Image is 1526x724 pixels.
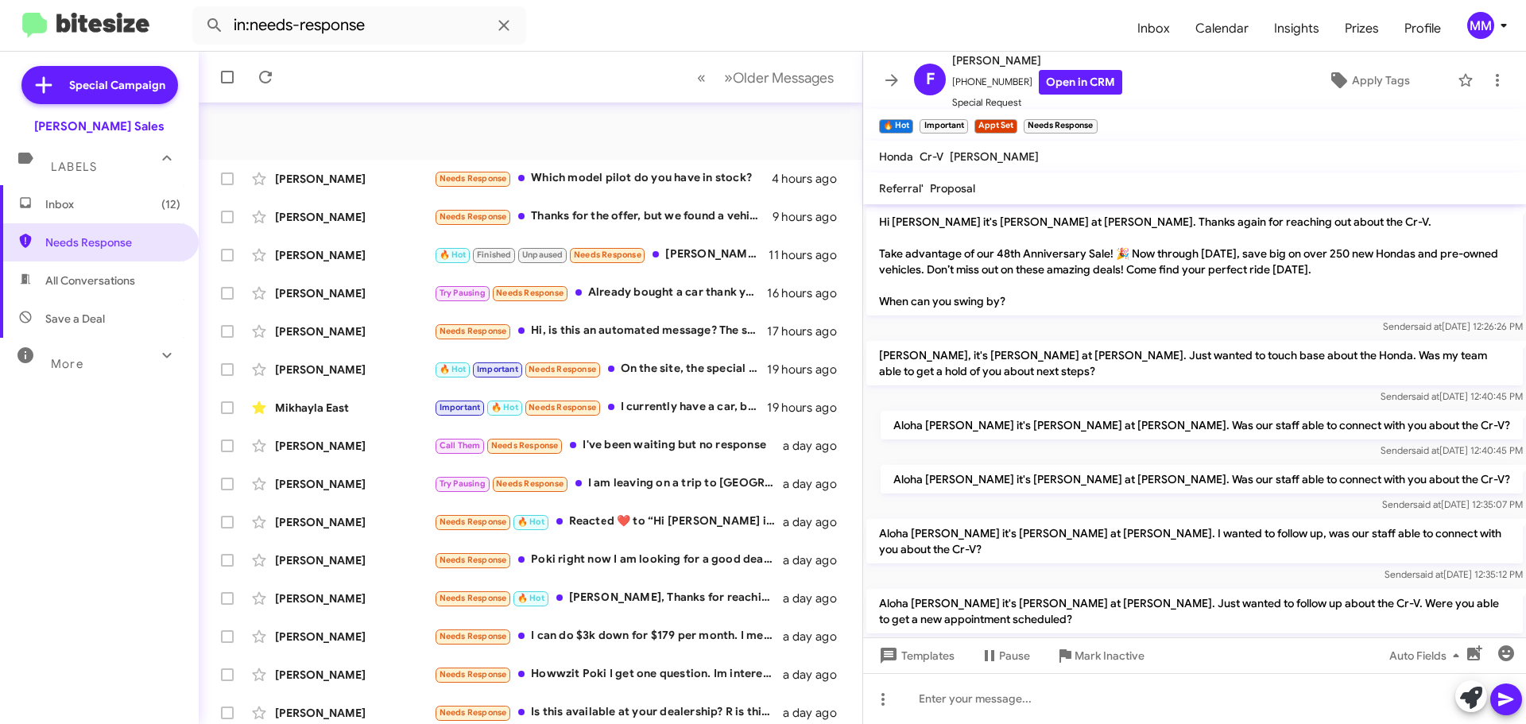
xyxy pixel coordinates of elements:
[477,364,518,374] span: Important
[783,667,850,683] div: a day ago
[45,273,135,288] span: All Conversations
[529,402,596,412] span: Needs Response
[999,641,1030,670] span: Pause
[529,364,596,374] span: Needs Response
[1183,6,1261,52] a: Calendar
[866,341,1523,385] p: [PERSON_NAME], it's [PERSON_NAME] at [PERSON_NAME]. Just wanted to touch base about the Honda. Wa...
[1467,12,1494,39] div: MM
[1381,390,1523,402] span: Sender [DATE] 12:40:45 PM
[440,288,486,298] span: Try Pausing
[275,323,434,339] div: [PERSON_NAME]
[1261,6,1332,52] span: Insights
[275,514,434,530] div: [PERSON_NAME]
[275,590,434,606] div: [PERSON_NAME]
[275,171,434,187] div: [PERSON_NAME]
[434,513,783,531] div: Reacted ❤️ to “Hi [PERSON_NAME] it's [PERSON_NAME] at [PERSON_NAME]. Fall into savings [DATE]! 🍂 ...
[275,247,434,263] div: [PERSON_NAME]
[715,61,843,94] button: Next
[773,209,850,225] div: 9 hours ago
[767,362,850,377] div: 19 hours ago
[783,514,850,530] div: a day ago
[1352,66,1410,95] span: Apply Tags
[275,362,434,377] div: [PERSON_NAME]
[1383,320,1523,332] span: Sender [DATE] 12:26:26 PM
[767,400,850,416] div: 19 hours ago
[440,211,507,222] span: Needs Response
[881,465,1523,494] p: Aloha [PERSON_NAME] it's [PERSON_NAME] at [PERSON_NAME]. Was our staff able to connect with you a...
[1125,6,1183,52] a: Inbox
[434,665,783,683] div: Howwzit Poki I get one question. Im interested in a 2021 Tundra thats coming in at your [GEOGRAPH...
[45,196,180,212] span: Inbox
[275,705,434,721] div: [PERSON_NAME]
[950,149,1039,164] span: [PERSON_NAME]
[440,478,486,489] span: Try Pausing
[1392,6,1454,52] a: Profile
[1389,641,1466,670] span: Auto Fields
[1382,498,1523,510] span: Sender [DATE] 12:35:07 PM
[952,51,1122,70] span: [PERSON_NAME]
[45,234,180,250] span: Needs Response
[1075,641,1144,670] span: Mark Inactive
[1412,390,1439,402] span: said at
[34,118,165,134] div: [PERSON_NAME] Sales
[767,285,850,301] div: 16 hours ago
[967,641,1043,670] button: Pause
[1412,444,1439,456] span: said at
[496,288,564,298] span: Needs Response
[434,360,767,378] div: On the site, the special on the pilot is the $429/month lease?
[1024,119,1097,134] small: Needs Response
[275,552,434,568] div: [PERSON_NAME]
[866,589,1523,633] p: Aloha [PERSON_NAME] it's [PERSON_NAME] at [PERSON_NAME]. Just wanted to follow up about the Cr-V....
[863,641,967,670] button: Templates
[440,364,467,374] span: 🔥 Hot
[697,68,706,87] span: «
[783,552,850,568] div: a day ago
[434,169,772,188] div: Which model pilot do you have in stock?
[491,402,518,412] span: 🔥 Hot
[879,181,924,196] span: Referral'
[879,119,913,134] small: 🔥 Hot
[434,436,783,455] div: I've been waiting but no response
[440,631,507,641] span: Needs Response
[920,119,967,134] small: Important
[21,66,178,104] a: Special Campaign
[1454,12,1509,39] button: MM
[783,705,850,721] div: a day ago
[1414,320,1442,332] span: said at
[930,181,975,196] span: Proposal
[275,667,434,683] div: [PERSON_NAME]
[866,207,1523,316] p: Hi [PERSON_NAME] it's [PERSON_NAME] at [PERSON_NAME]. Thanks again for reaching out about the Cr-...
[1039,70,1122,95] a: Open in CRM
[574,250,641,260] span: Needs Response
[51,160,97,174] span: Labels
[974,119,1017,134] small: Appt Set
[434,284,767,302] div: Already bought a car thank you
[440,517,507,527] span: Needs Response
[161,196,180,212] span: (12)
[767,323,850,339] div: 17 hours ago
[440,707,507,718] span: Needs Response
[192,6,526,45] input: Search
[517,517,544,527] span: 🔥 Hot
[440,669,507,679] span: Needs Response
[434,398,767,416] div: I currently have a car, but once's my husband gets here we'll need a second car
[1332,6,1392,52] a: Prizes
[275,285,434,301] div: [PERSON_NAME]
[440,402,481,412] span: Important
[876,641,955,670] span: Templates
[517,593,544,603] span: 🔥 Hot
[733,69,834,87] span: Older Messages
[1043,641,1157,670] button: Mark Inactive
[1287,66,1450,95] button: Apply Tags
[440,173,507,184] span: Needs Response
[440,555,507,565] span: Needs Response
[434,474,783,493] div: I am leaving on a trip to [GEOGRAPHIC_DATA] [DATE]. I'll be back on [DATE].
[952,95,1122,110] span: Special Request
[724,68,733,87] span: »
[434,551,783,569] div: Poki right now I am looking for a good deal on a new 2025 odyssey. Would you be against providing...
[275,629,434,645] div: [PERSON_NAME]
